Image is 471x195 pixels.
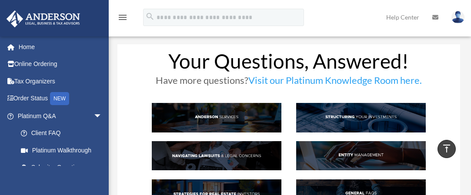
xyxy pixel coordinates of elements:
a: Client FAQ [12,125,111,142]
a: Home [6,38,115,56]
img: AndServ_hdr [152,103,281,132]
img: StructInv_hdr [296,103,426,132]
a: Submit a Question [12,159,115,176]
img: EntManag_hdr [296,141,426,170]
div: NEW [50,92,69,105]
a: vertical_align_top [438,140,456,158]
a: Order StatusNEW [6,90,115,108]
img: User Pic [451,11,464,23]
a: Visit our Platinum Knowledge Room here. [248,74,422,90]
a: Tax Organizers [6,73,115,90]
a: menu [117,15,128,23]
h1: Your Questions, Answered! [152,51,426,76]
i: menu [117,12,128,23]
i: search [145,12,155,21]
a: Platinum Q&Aarrow_drop_down [6,107,115,125]
a: Online Ordering [6,56,115,73]
span: arrow_drop_down [94,107,111,125]
img: NavLaw_hdr [152,141,281,170]
a: Platinum Walkthrough [12,142,115,159]
h3: Have more questions? [152,76,426,89]
img: Anderson Advisors Platinum Portal [4,10,83,27]
i: vertical_align_top [441,143,452,154]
